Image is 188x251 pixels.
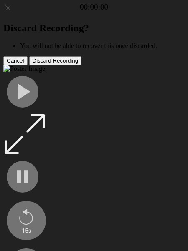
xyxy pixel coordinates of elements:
[29,56,82,65] button: Discard Recording
[3,23,185,34] h2: Discard Recording?
[3,65,45,73] img: Poster Image
[20,42,185,50] li: You will not be able to recover this once discarded.
[80,3,108,12] a: 00:00:00
[3,56,28,65] button: Cancel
